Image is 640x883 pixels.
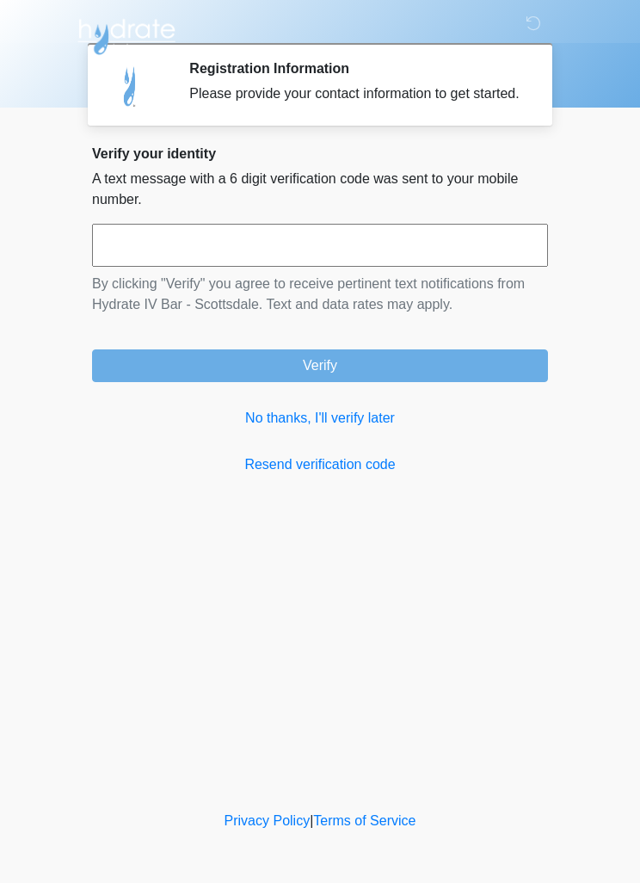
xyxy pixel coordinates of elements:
a: Resend verification code [92,454,548,475]
a: | [310,813,313,828]
a: No thanks, I'll verify later [92,408,548,429]
a: Privacy Policy [225,813,311,828]
img: Hydrate IV Bar - Scottsdale Logo [75,13,178,56]
a: Terms of Service [313,813,415,828]
p: A text message with a 6 digit verification code was sent to your mobile number. [92,169,548,210]
button: Verify [92,349,548,382]
div: Please provide your contact information to get started. [189,83,522,104]
p: By clicking "Verify" you agree to receive pertinent text notifications from Hydrate IV Bar - Scot... [92,274,548,315]
h2: Verify your identity [92,145,548,162]
img: Agent Avatar [105,60,157,112]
